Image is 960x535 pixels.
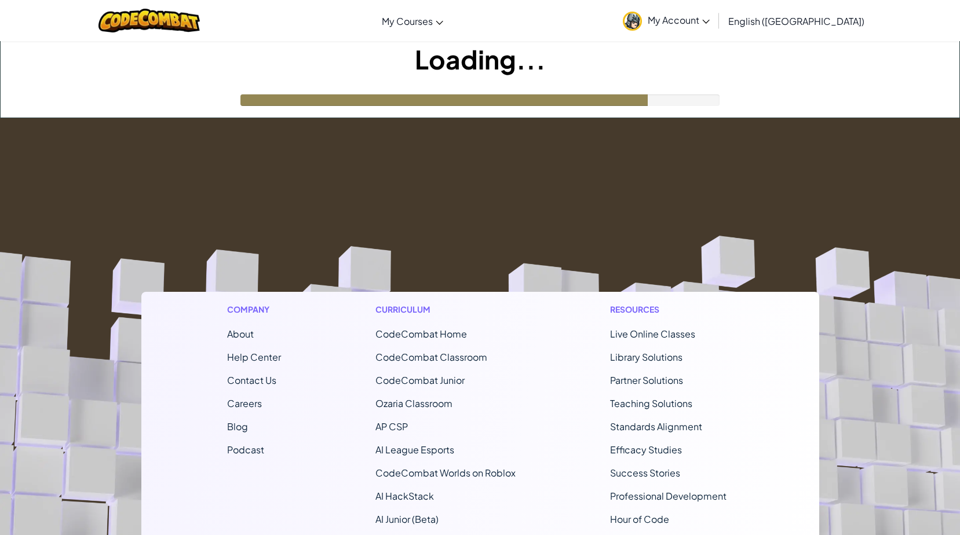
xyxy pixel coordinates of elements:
[375,444,454,456] a: AI League Esports
[375,303,516,316] h1: Curriculum
[610,328,695,340] a: Live Online Classes
[227,328,254,340] a: About
[382,15,433,27] span: My Courses
[617,2,716,39] a: My Account
[375,374,465,386] a: CodeCombat Junior
[610,397,692,409] a: Teaching Solutions
[648,14,710,26] span: My Account
[375,420,408,433] a: AP CSP
[98,9,200,32] img: CodeCombat logo
[610,444,682,456] a: Efficacy Studies
[375,513,439,525] a: AI Junior (Beta)
[722,5,870,36] a: English ([GEOGRAPHIC_DATA])
[227,351,281,363] a: Help Center
[375,490,434,502] a: AI HackStack
[610,420,702,433] a: Standards Alignment
[610,490,727,502] a: Professional Development
[375,328,467,340] span: CodeCombat Home
[376,5,449,36] a: My Courses
[610,351,682,363] a: Library Solutions
[375,351,487,363] a: CodeCombat Classroom
[610,303,733,316] h1: Resources
[227,444,264,456] a: Podcast
[728,15,864,27] span: English ([GEOGRAPHIC_DATA])
[1,41,959,77] h1: Loading...
[227,303,281,316] h1: Company
[375,467,516,479] a: CodeCombat Worlds on Roblox
[227,397,262,409] a: Careers
[610,467,680,479] a: Success Stories
[227,374,276,386] span: Contact Us
[610,513,669,525] a: Hour of Code
[623,12,642,31] img: avatar
[610,374,683,386] a: Partner Solutions
[227,420,248,433] a: Blog
[375,397,452,409] a: Ozaria Classroom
